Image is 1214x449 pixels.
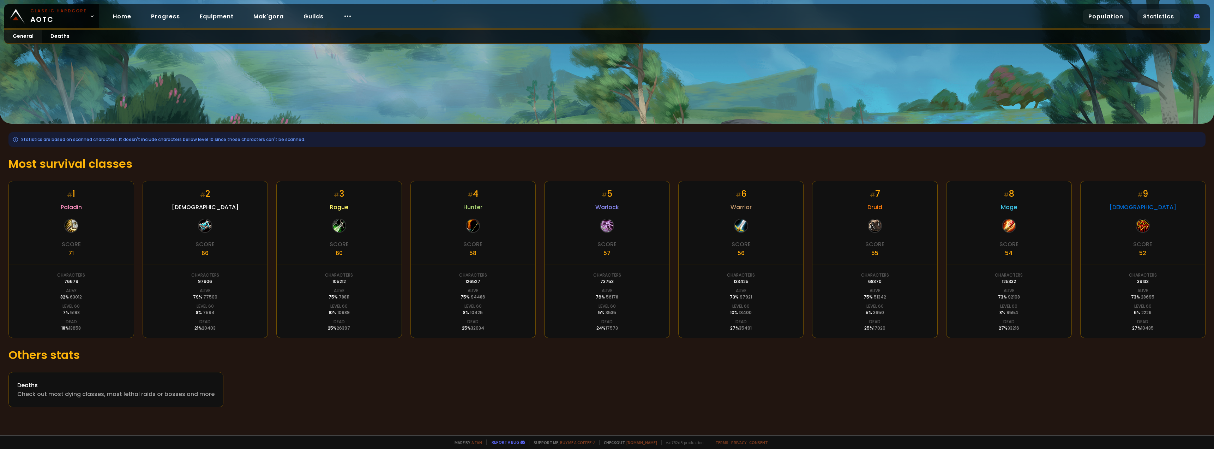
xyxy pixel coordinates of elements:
[606,325,618,331] span: 17573
[471,294,485,300] span: 94486
[1131,294,1154,300] div: 73 %
[865,240,884,249] div: Score
[864,325,885,331] div: 25 %
[1110,203,1176,212] span: [DEMOGRAPHIC_DATA]
[248,9,289,24] a: Mak'gora
[1129,272,1157,278] div: Characters
[462,325,484,331] div: 25 %
[869,319,881,325] div: Dead
[999,309,1018,316] div: 8 %
[67,191,72,199] small: #
[730,294,752,300] div: 73 %
[62,303,80,309] div: Level 60
[194,9,239,24] a: Equipment
[471,440,482,445] a: a fan
[492,439,519,445] a: Report a bug
[336,249,343,258] div: 60
[60,294,82,300] div: 82 %
[602,191,607,199] small: #
[1133,240,1152,249] div: Score
[1004,288,1014,294] div: Alive
[145,9,186,24] a: Progress
[198,278,212,285] div: 97906
[601,319,613,325] div: Dead
[1137,191,1143,199] small: #
[603,249,611,258] div: 57
[8,132,1206,147] div: Statistics are based on scanned characters. It doesn't include characters bellow level 10 since t...
[450,440,482,445] span: Made by
[867,203,882,212] span: Druid
[66,288,77,294] div: Alive
[727,272,755,278] div: Characters
[730,325,752,331] div: 27 %
[465,278,480,285] div: 126527
[999,240,1018,249] div: Score
[606,294,618,300] span: 56178
[1002,278,1016,285] div: 125332
[1139,249,1146,258] div: 52
[1141,294,1154,300] span: 28695
[203,309,215,315] span: 7594
[866,303,884,309] div: Level 60
[191,272,219,278] div: Characters
[330,240,349,249] div: Score
[599,303,616,309] div: Level 60
[298,9,329,24] a: Guilds
[325,272,353,278] div: Characters
[600,278,614,285] div: 73753
[61,203,82,212] span: Paladin
[200,188,210,200] div: 2
[332,278,346,285] div: 105212
[334,288,344,294] div: Alive
[69,325,81,331] span: 13658
[529,440,595,445] span: Support me,
[193,294,217,300] div: 79 %
[470,309,483,315] span: 10425
[738,249,745,258] div: 56
[661,440,704,445] span: v. d752d5 - production
[64,278,78,285] div: 76679
[334,188,344,200] div: 3
[870,188,880,200] div: 7
[1137,9,1180,24] a: Statistics
[194,325,216,331] div: 21 %
[468,191,473,199] small: #
[200,288,210,294] div: Alive
[30,8,87,25] span: AOTC
[461,294,485,300] div: 75 %
[464,303,482,309] div: Level 60
[468,288,478,294] div: Alive
[736,288,746,294] div: Alive
[597,240,617,249] div: Score
[740,294,752,300] span: 97921
[61,325,81,331] div: 18 %
[1137,278,1149,285] div: 39133
[196,240,215,249] div: Score
[1008,294,1020,300] span: 92108
[8,155,1206,172] h1: Most survival classes
[469,249,476,258] div: 58
[732,240,751,249] div: Score
[200,191,205,199] small: #
[1137,188,1148,200] div: 9
[595,203,619,212] span: Warlock
[602,288,612,294] div: Alive
[17,381,215,390] div: Deaths
[873,309,884,315] span: 3650
[330,203,348,212] span: Rogue
[62,240,81,249] div: Score
[328,325,350,331] div: 25 %
[1005,249,1012,258] div: 54
[734,278,749,285] div: 133425
[1001,203,1017,212] span: Mage
[1141,309,1152,315] span: 2226
[598,309,616,316] div: 5 %
[1004,188,1014,200] div: 8
[999,325,1019,331] div: 27 %
[1008,325,1019,331] span: 33216
[199,319,211,325] div: Dead
[1141,325,1154,331] span: 10435
[1004,191,1009,199] small: #
[739,325,752,331] span: 35491
[596,325,618,331] div: 24 %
